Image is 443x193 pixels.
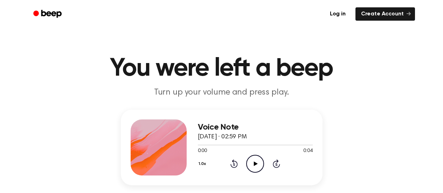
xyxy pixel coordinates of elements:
button: 1.0x [198,158,209,170]
p: Turn up your volume and press play. [87,87,356,98]
a: Log in [324,7,351,21]
span: 0:04 [303,147,312,155]
a: Beep [28,7,68,21]
a: Create Account [355,7,415,21]
span: [DATE] · 02:59 PM [198,134,247,140]
h3: Voice Note [198,123,313,132]
h1: You were left a beep [42,56,401,81]
span: 0:00 [198,147,207,155]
